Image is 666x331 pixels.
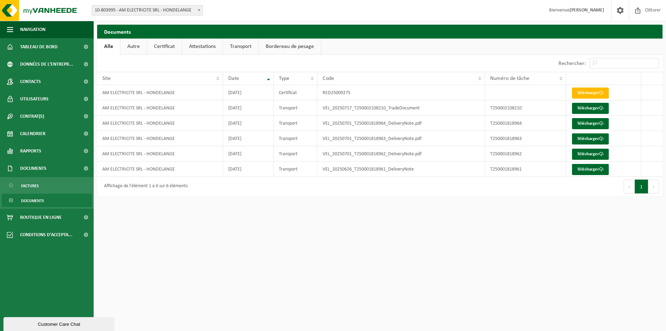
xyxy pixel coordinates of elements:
td: T250001818963 [485,131,566,146]
button: 1 [635,180,648,193]
td: VEL_20250701_T250001818962_DeliveryNote.pdf [317,146,485,162]
td: Transport [274,162,317,177]
span: 10-803995 - AM ELECTRICITE SRL - HONDELANGE [92,5,203,16]
iframe: chat widget [3,316,116,331]
a: Télécharger [572,149,609,160]
a: Télécharger [572,103,609,114]
span: Numéro de tâche [490,76,529,81]
td: Certificat [274,85,317,100]
td: T250001818962 [485,146,566,162]
span: Code [323,76,334,81]
td: [DATE] [223,100,274,116]
td: VEL_20250701_T250001818964_DeliveryNote.pdf [317,116,485,131]
span: Navigation [20,21,45,38]
span: Données de l'entrepr... [20,56,73,73]
a: Télécharger [572,133,609,144]
span: Type [279,76,289,81]
a: Factures [2,179,92,192]
span: Utilisateurs [20,90,49,108]
strong: [PERSON_NAME] [570,8,604,13]
span: Factures [21,179,39,192]
span: 10-803995 - AM ELECTRICITE SRL - HONDELANGE [92,6,203,15]
button: Next [648,180,659,193]
a: Télécharger [572,118,609,129]
td: AM ELECTRICITE SRL - HONDELANGE [97,116,223,131]
span: Date [228,76,239,81]
td: AM ELECTRICITE SRL - HONDELANGE [97,146,223,162]
a: Documents [2,194,92,207]
a: Bordereau de pesage [259,39,321,55]
td: Transport [274,146,317,162]
span: Contrat(s) [20,108,44,125]
a: Attestations [182,39,223,55]
a: Télécharger [572,164,609,175]
td: T250002108210 [485,100,566,116]
span: Documents [20,160,46,177]
a: Certificat [147,39,182,55]
td: [DATE] [223,116,274,131]
a: Télécharger [572,88,609,99]
h2: Documents [97,25,663,38]
td: [DATE] [223,146,274,162]
a: Autre [120,39,147,55]
span: Calendrier [20,125,45,142]
td: [DATE] [223,131,274,146]
span: Tableau de bord [20,38,58,56]
span: Site [102,76,111,81]
td: AM ELECTRICITE SRL - HONDELANGE [97,85,223,100]
td: VEL_20250717_T250002108210_TradeDocument [317,100,485,116]
td: T250001818961 [485,162,566,177]
td: [DATE] [223,85,274,100]
td: AM ELECTRICITE SRL - HONDELANGE [97,100,223,116]
td: VEL_20250701_T250001818963_DeliveryNote.pdf [317,131,485,146]
button: Previous [624,180,635,193]
td: [DATE] [223,162,274,177]
div: Affichage de l'élément 1 à 6 sur 6 éléments [101,180,188,193]
td: Transport [274,100,317,116]
span: Rapports [20,142,41,160]
td: Transport [274,131,317,146]
a: Transport [223,39,258,55]
span: Conditions d'accepta... [20,226,72,243]
a: Alle [97,39,120,55]
label: Rechercher: [558,61,586,66]
span: Boutique en ligne [20,209,62,226]
td: RED25009275 [317,85,485,100]
span: Contacts [20,73,41,90]
td: Transport [274,116,317,131]
td: AM ELECTRICITE SRL - HONDELANGE [97,131,223,146]
td: T250001818964 [485,116,566,131]
td: VEL_20250626_T250001818961_DeliveryNote [317,162,485,177]
span: Documents [21,194,44,207]
td: AM ELECTRICITE SRL - HONDELANGE [97,162,223,177]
